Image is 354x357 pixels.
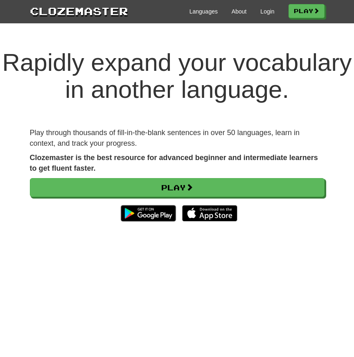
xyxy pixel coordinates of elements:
a: Languages [189,7,218,16]
strong: Clozemaster is the best resource for advanced beginner and intermediate learners to get fluent fa... [30,154,318,172]
img: Download_on_the_App_Store_Badge_US-UK_135x40-25178aeef6eb6b83b96f5f2d004eda3bffbb37122de64afbaef7... [182,205,237,221]
img: Get it on Google Play [117,201,180,226]
a: Login [260,7,274,16]
a: Clozemaster [30,3,128,18]
p: Play through thousands of fill-in-the-blank sentences in over 50 languages, learn in context, and... [30,128,325,149]
a: Play [30,178,325,197]
a: About [232,7,247,16]
a: Play [289,4,325,18]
